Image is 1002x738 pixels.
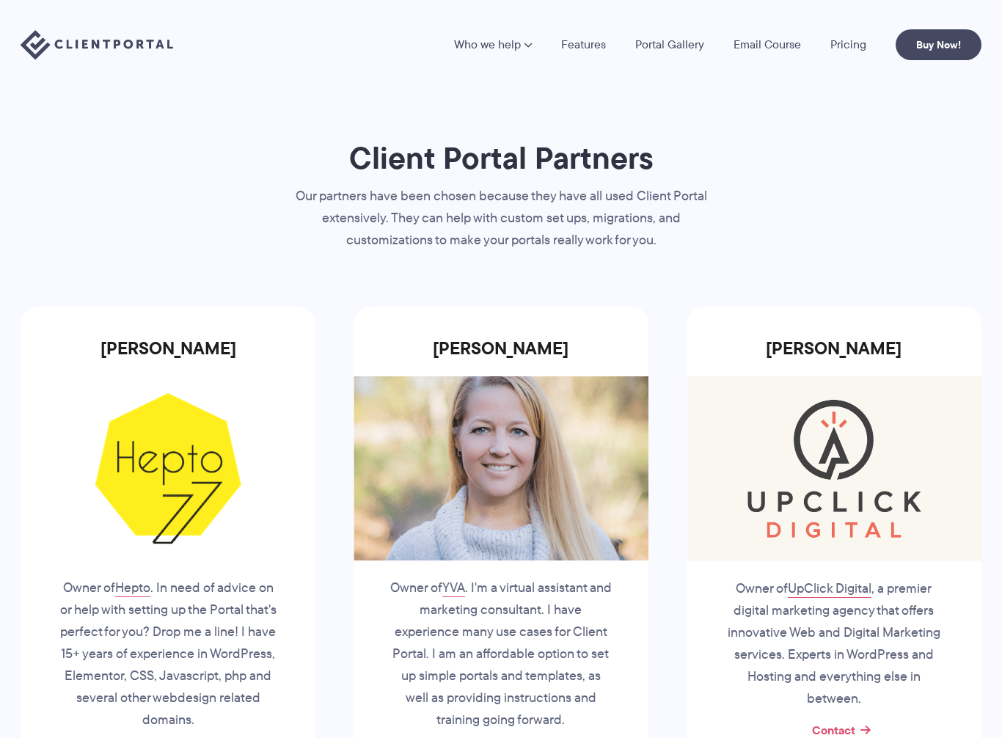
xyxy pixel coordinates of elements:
[56,577,279,731] p: Owner of . In need of advice on or help with setting up the Portal that's perfect for you? Drop m...
[454,39,532,51] a: Who we help
[21,338,315,376] h3: [PERSON_NAME]
[896,29,981,60] a: Buy Now!
[390,577,612,731] p: Owner of . I'm a virtual assistant and marketing consultant. I have experience many use cases for...
[115,578,150,597] a: Hepto
[830,39,866,51] a: Pricing
[723,578,946,710] p: Owner of , a premier digital marketing agency that offers innovative Web and Digital Marketing se...
[561,39,606,51] a: Features
[354,338,648,376] h3: [PERSON_NAME]
[687,338,981,376] h3: [PERSON_NAME]
[442,578,465,597] a: YVA
[281,139,721,178] h1: Client Portal Partners
[788,579,871,598] a: UpClick Digital
[281,186,721,252] p: Our partners have been chosen because they have all used Client Portal extensively. They can help...
[635,39,704,51] a: Portal Gallery
[734,39,801,51] a: Email Course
